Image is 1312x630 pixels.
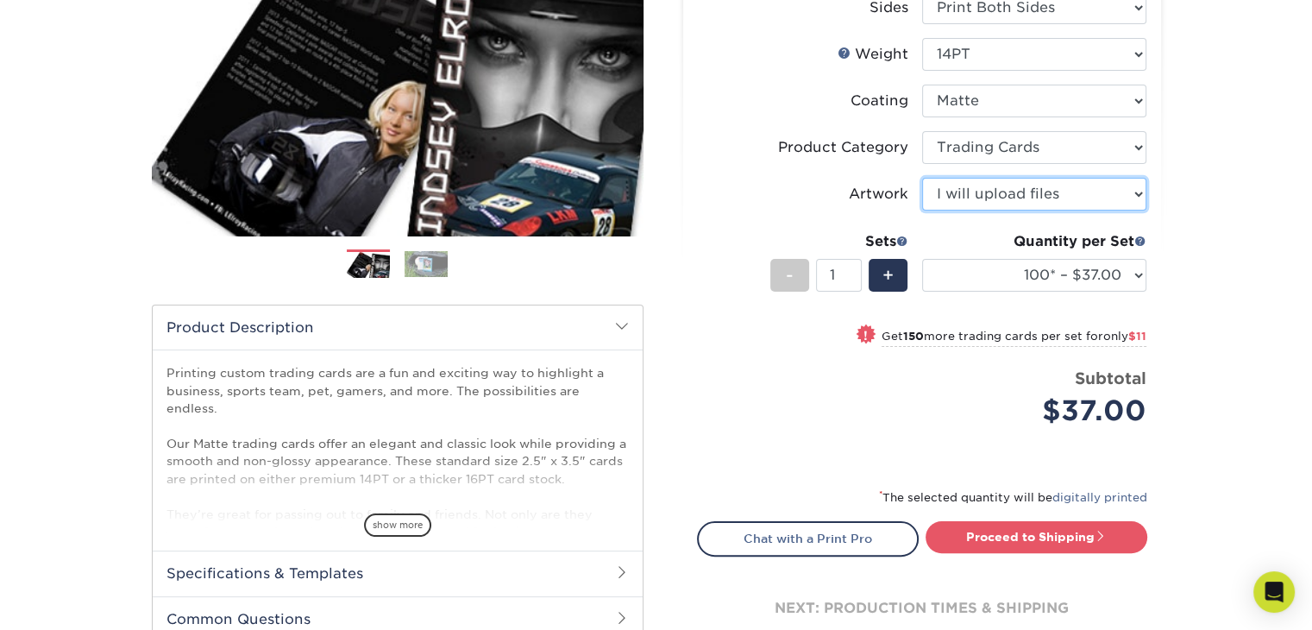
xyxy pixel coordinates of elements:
[786,262,794,288] span: -
[879,491,1147,504] small: The selected quantity will be
[838,44,908,65] div: Weight
[1128,330,1146,343] span: $11
[922,231,1146,252] div: Quantity per Set
[849,184,908,205] div: Artwork
[697,521,919,556] a: Chat with a Print Pro
[778,137,908,158] div: Product Category
[770,231,908,252] div: Sets
[347,250,390,280] img: Trading Cards 01
[153,551,643,595] h2: Specifications & Templates
[1052,491,1147,504] a: digitally printed
[851,91,908,111] div: Coating
[1103,330,1146,343] span: only
[364,513,431,537] span: show more
[882,330,1146,347] small: Get more trading cards per set for
[166,364,629,593] p: Printing custom trading cards are a fun and exciting way to highlight a business, sports team, pe...
[926,521,1147,552] a: Proceed to Shipping
[1075,369,1146,387] strong: Subtotal
[153,306,643,350] h2: Product Description
[1253,571,1295,613] div: Open Intercom Messenger
[863,326,868,344] span: !
[903,330,924,343] strong: 150
[935,390,1146,432] div: $37.00
[405,251,448,277] img: Trading Cards 02
[882,262,894,288] span: +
